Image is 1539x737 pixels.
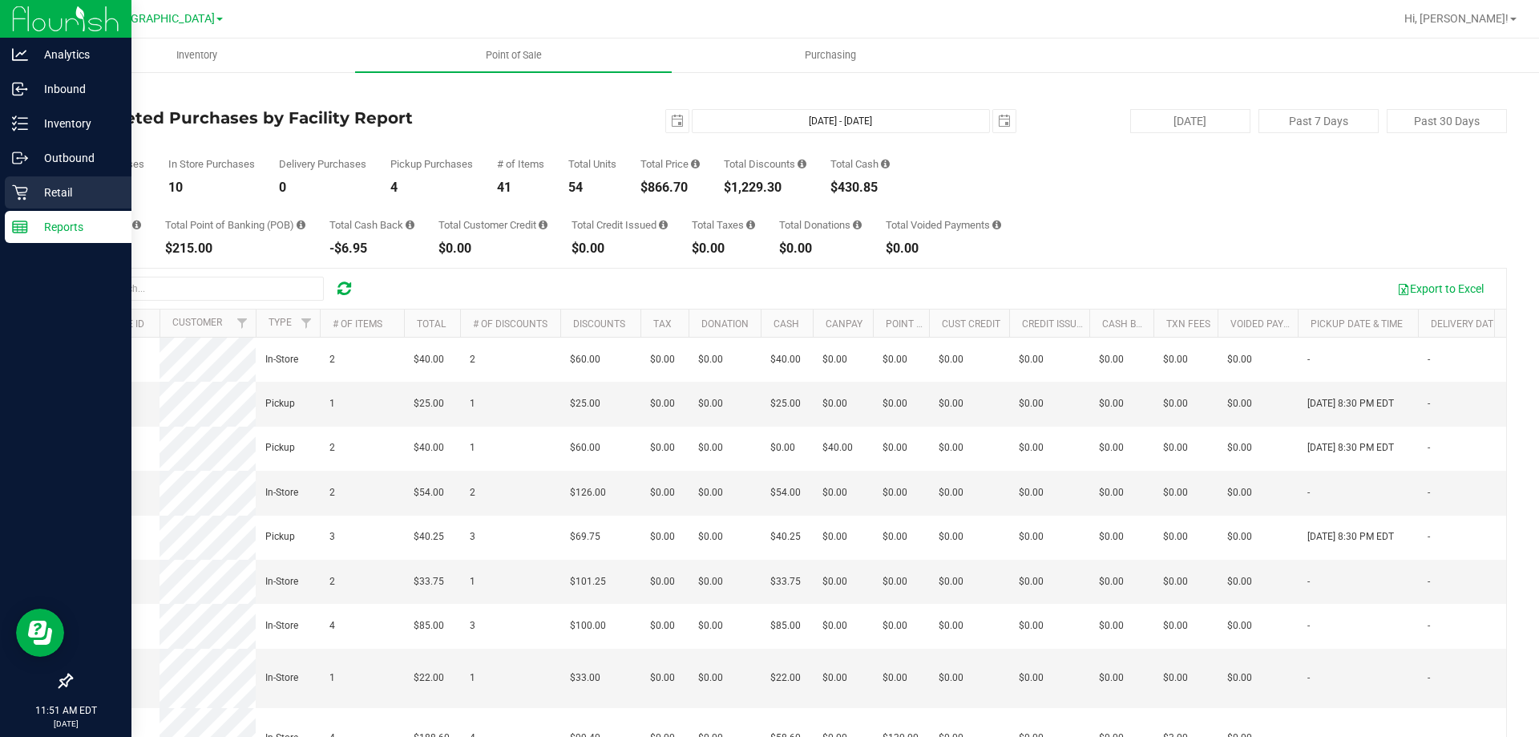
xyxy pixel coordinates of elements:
[822,670,847,686] span: $0.00
[1019,618,1044,634] span: $0.00
[570,485,606,500] span: $126.00
[570,529,600,545] span: $69.75
[1099,618,1124,634] span: $0.00
[822,485,847,500] span: $0.00
[798,159,806,169] i: Sum of the discount values applied to the all purchases in the date range.
[650,618,675,634] span: $0.00
[698,670,723,686] span: $0.00
[470,618,475,634] span: 3
[28,79,124,99] p: Inbound
[1102,318,1155,330] a: Cash Back
[942,318,1000,330] a: Cust Credit
[822,529,847,545] span: $0.00
[691,159,700,169] i: Sum of the total prices of all purchases in the date range.
[497,159,544,169] div: # of Items
[826,318,862,330] a: CanPay
[883,670,907,686] span: $0.00
[473,318,547,330] a: # of Discounts
[724,159,806,169] div: Total Discounts
[822,440,853,456] span: $40.00
[265,352,298,367] span: In-Store
[1230,318,1310,330] a: Voided Payment
[939,352,963,367] span: $0.00
[1428,485,1430,500] span: -
[568,159,616,169] div: Total Units
[438,220,547,230] div: Total Customer Credit
[7,703,124,718] p: 11:51 AM EDT
[783,48,878,63] span: Purchasing
[886,318,1000,330] a: Point of Banking (POB)
[746,220,755,230] i: Sum of the total taxes for all purchases in the date range.
[1163,574,1188,589] span: $0.00
[1227,574,1252,589] span: $0.00
[1163,352,1188,367] span: $0.00
[1428,574,1430,589] span: -
[470,574,475,589] span: 1
[1099,396,1124,411] span: $0.00
[698,529,723,545] span: $0.00
[414,574,444,589] span: $33.75
[1227,529,1252,545] span: $0.00
[1166,318,1210,330] a: Txn Fees
[71,109,549,127] h4: Completed Purchases by Facility Report
[165,220,305,230] div: Total Point of Banking (POB)
[640,159,700,169] div: Total Price
[172,317,222,328] a: Customer
[724,181,806,194] div: $1,229.30
[1307,440,1394,456] span: [DATE] 8:30 PM EDT
[939,574,963,589] span: $0.00
[666,110,689,132] span: select
[155,48,239,63] span: Inventory
[939,485,963,500] span: $0.00
[939,670,963,686] span: $0.00
[692,242,755,255] div: $0.00
[698,352,723,367] span: $0.00
[265,485,298,500] span: In-Store
[770,529,801,545] span: $40.25
[28,217,124,237] p: Reports
[1428,440,1430,456] span: -
[414,618,444,634] span: $85.00
[939,440,963,456] span: $0.00
[1311,318,1403,330] a: Pickup Date & Time
[770,574,801,589] span: $33.75
[779,220,862,230] div: Total Donations
[1307,670,1310,686] span: -
[390,159,473,169] div: Pickup Purchases
[830,181,890,194] div: $430.85
[1307,618,1310,634] span: -
[12,47,28,63] inline-svg: Analytics
[1431,318,1499,330] a: Delivery Date
[650,529,675,545] span: $0.00
[38,38,355,72] a: Inventory
[822,618,847,634] span: $0.00
[414,670,444,686] span: $22.00
[329,670,335,686] span: 1
[1022,318,1089,330] a: Credit Issued
[329,220,414,230] div: Total Cash Back
[1428,352,1430,367] span: -
[1099,485,1124,500] span: $0.00
[333,318,382,330] a: # of Items
[470,529,475,545] span: 3
[28,148,124,168] p: Outbound
[406,220,414,230] i: Sum of the cash-back amounts from rounded-up electronic payments for all purchases in the date ra...
[770,440,795,456] span: $0.00
[770,618,801,634] span: $85.00
[1163,440,1188,456] span: $0.00
[939,396,963,411] span: $0.00
[770,352,801,367] span: $40.00
[1019,529,1044,545] span: $0.00
[1019,485,1044,500] span: $0.00
[229,310,256,337] a: Filter
[570,396,600,411] span: $25.00
[539,220,547,230] i: Sum of the successful, non-voided payments using account credit for all purchases in the date range.
[28,45,124,64] p: Analytics
[464,48,563,63] span: Point of Sale
[1019,396,1044,411] span: $0.00
[1099,529,1124,545] span: $0.00
[329,352,335,367] span: 2
[650,440,675,456] span: $0.00
[822,574,847,589] span: $0.00
[653,318,672,330] a: Tax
